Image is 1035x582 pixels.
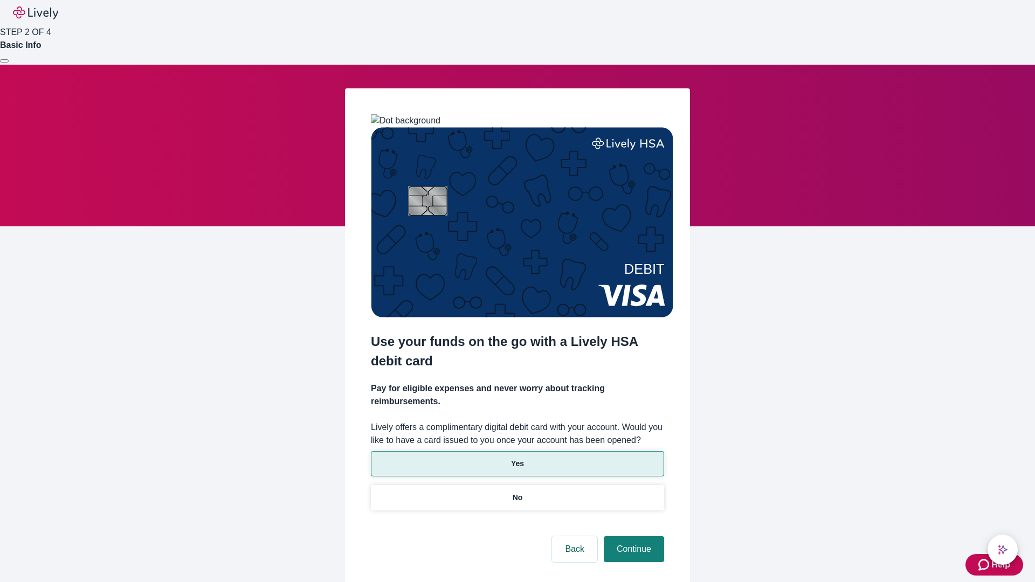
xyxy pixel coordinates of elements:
[978,558,991,571] svg: Zendesk support icon
[511,458,524,469] p: Yes
[371,451,664,476] button: Yes
[988,535,1018,565] button: chat
[371,114,440,127] img: Dot background
[513,492,523,503] p: No
[604,536,664,562] button: Continue
[371,127,673,317] img: Debit card
[991,558,1010,571] span: Help
[552,536,597,562] button: Back
[371,485,664,510] button: No
[13,6,58,19] img: Lively
[997,544,1008,555] svg: Lively AI Assistant
[965,554,1023,576] button: Zendesk support iconHelp
[371,382,664,408] h4: Pay for eligible expenses and never worry about tracking reimbursements.
[371,421,664,447] label: Lively offers a complimentary digital debit card with your account. Would you like to have a card...
[371,332,664,371] h2: Use your funds on the go with a Lively HSA debit card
